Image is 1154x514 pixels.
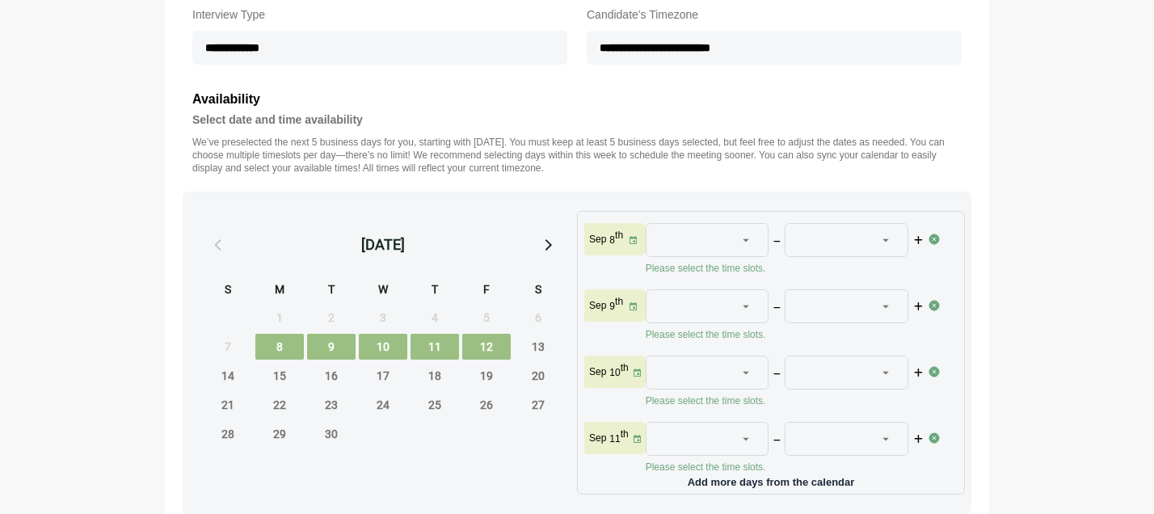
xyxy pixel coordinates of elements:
[646,461,929,474] p: Please select the time slots.
[514,363,562,389] span: Saturday, September 20, 2025
[361,234,405,256] div: [DATE]
[204,280,252,301] div: S
[307,363,356,389] span: Tuesday, September 16, 2025
[589,299,606,312] p: Sep
[514,334,562,360] span: Saturday, September 13, 2025
[255,421,304,447] span: Monday, September 29, 2025
[646,262,929,275] p: Please select the time slots.
[307,392,356,418] span: Tuesday, September 23, 2025
[307,280,356,301] div: T
[359,280,407,301] div: W
[192,89,962,110] h3: Availability
[307,421,356,447] span: Tuesday, September 30, 2025
[514,392,562,418] span: Saturday, September 27, 2025
[255,363,304,389] span: Monday, September 15, 2025
[411,280,459,301] div: T
[359,334,407,360] span: Wednesday, September 10, 2025
[609,301,615,312] strong: 9
[514,305,562,331] span: Saturday, September 6, 2025
[621,362,629,373] sup: th
[204,363,252,389] span: Sunday, September 14, 2025
[411,305,459,331] span: Thursday, September 4, 2025
[646,394,929,407] p: Please select the time slots.
[462,334,511,360] span: Friday, September 12, 2025
[307,334,356,360] span: Tuesday, September 9, 2025
[411,392,459,418] span: Thursday, September 25, 2025
[255,392,304,418] span: Monday, September 22, 2025
[192,5,567,24] label: Interview Type
[255,280,304,301] div: M
[192,136,962,175] p: We’ve preselected the next 5 business days for you, starting with [DATE]. You must keep at least ...
[609,433,620,444] strong: 11
[192,110,962,129] h4: Select date and time availability
[255,334,304,360] span: Monday, September 8, 2025
[462,392,511,418] span: Friday, September 26, 2025
[646,328,929,341] p: Please select the time slots.
[609,234,615,246] strong: 8
[359,392,407,418] span: Wednesday, September 24, 2025
[204,334,252,360] span: Sunday, September 7, 2025
[462,280,511,301] div: F
[589,365,606,378] p: Sep
[514,280,562,301] div: S
[615,296,623,307] sup: th
[587,5,962,24] label: Candidate's Timezone
[411,334,459,360] span: Thursday, September 11, 2025
[359,363,407,389] span: Wednesday, September 17, 2025
[589,432,606,444] p: Sep
[589,233,606,246] p: Sep
[615,230,623,241] sup: th
[204,392,252,418] span: Sunday, September 21, 2025
[204,421,252,447] span: Sunday, September 28, 2025
[411,363,459,389] span: Thursday, September 18, 2025
[609,367,620,378] strong: 10
[462,305,511,331] span: Friday, September 5, 2025
[359,305,407,331] span: Wednesday, September 3, 2025
[307,305,356,331] span: Tuesday, September 2, 2025
[584,470,958,487] p: Add more days from the calendar
[462,363,511,389] span: Friday, September 19, 2025
[255,305,304,331] span: Monday, September 1, 2025
[621,428,629,440] sup: th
